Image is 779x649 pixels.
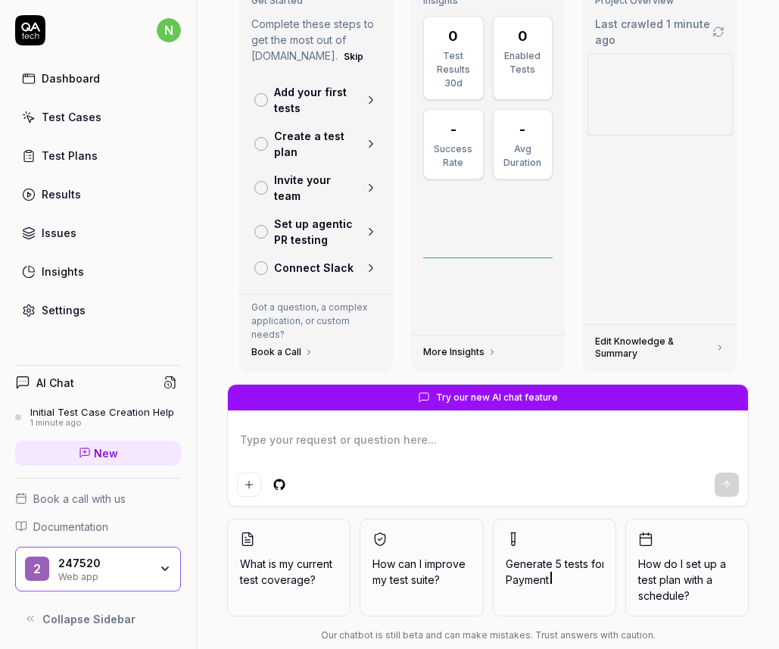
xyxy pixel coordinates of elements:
[274,260,354,276] p: Connect Slack
[237,473,261,497] button: Add attachment
[42,225,76,241] div: Issues
[42,186,81,202] div: Results
[248,210,384,254] a: Set up agentic PR testing
[240,556,338,588] span: What is my current test coverage?
[15,218,181,248] a: Issues
[423,346,497,358] a: More Insights
[227,629,749,642] div: Our chatbot is still beta and can make mistakes. Trust answers with caution.
[42,611,136,627] span: Collapse Sidebar
[15,295,181,325] a: Settings
[248,122,384,166] a: Create a test plan
[274,128,358,160] p: Create a test plan
[248,166,384,210] a: Invite your team
[157,18,181,42] span: n
[15,102,181,132] a: Test Cases
[519,119,525,139] div: -
[15,141,181,170] a: Test Plans
[518,26,528,46] div: 0
[625,519,749,616] button: How do I set up a test plan with a schedule?
[94,445,118,461] span: New
[248,78,384,122] a: Add your first tests
[42,264,84,279] div: Insights
[15,547,181,592] button: 2247520Web app
[42,148,98,164] div: Test Plans
[251,16,381,66] p: Complete these steps to get the most out of [DOMAIN_NAME].
[274,84,358,116] p: Add your first tests
[30,418,174,429] div: 1 minute ago
[448,26,458,46] div: 0
[33,519,108,535] span: Documentation
[227,519,351,616] button: What is my current test coverage?
[36,375,74,391] h4: AI Chat
[588,55,732,135] img: Screenshot
[595,16,712,48] span: Last crawled
[248,254,384,282] a: Connect Slack
[42,109,101,125] div: Test Cases
[15,64,181,93] a: Dashboard
[15,491,181,507] a: Book a call with us
[42,70,100,86] div: Dashboard
[433,49,474,90] div: Test Results 30d
[15,179,181,209] a: Results
[58,557,149,570] div: 247520
[251,301,381,342] p: Got a question, a complex application, or custom needs?
[506,556,603,588] span: Generate 5 tests for
[15,406,181,429] a: Initial Test Case Creation Help1 minute ago
[503,49,544,76] div: Enabled Tests
[436,391,558,404] span: Try our new AI chat feature
[157,15,181,45] button: n
[506,573,549,586] span: Payment
[25,557,49,581] span: 2
[595,335,724,360] a: Edit Knowledge & Summary
[30,406,174,418] div: Initial Test Case Creation Help
[15,441,181,466] a: New
[341,48,366,66] button: Skip
[503,142,544,170] div: Avg Duration
[450,119,456,139] div: -
[58,569,149,582] div: Web app
[251,346,313,358] a: Book a Call
[372,556,470,588] span: How can I improve my test suite?
[274,216,358,248] p: Set up agentic PR testing
[360,519,483,616] button: How can I improve my test suite?
[712,26,724,38] a: Go to crawling settings
[433,142,474,170] div: Success Rate
[638,556,736,604] span: How do I set up a test plan with a schedule?
[15,604,181,634] button: Collapse Sidebar
[15,257,181,286] a: Insights
[33,491,126,507] span: Book a call with us
[42,302,86,318] div: Settings
[15,519,181,535] a: Documentation
[493,519,616,616] button: Generate 5 tests forPayment
[274,172,358,204] p: Invite your team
